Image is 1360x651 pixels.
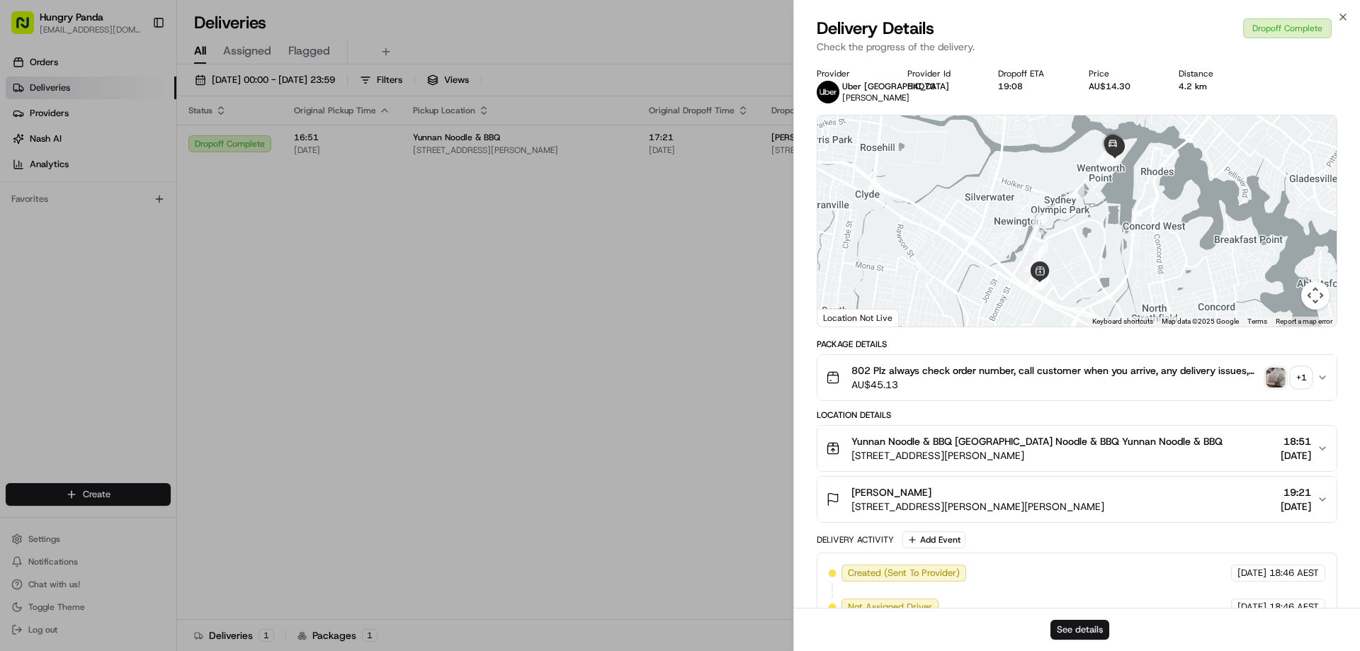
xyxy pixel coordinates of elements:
button: See details [1050,620,1109,640]
span: [DATE] [1281,499,1311,514]
a: Terms [1247,317,1267,325]
div: 19:08 [998,81,1066,92]
button: 54D73 [907,81,936,92]
span: [PERSON_NAME] [851,485,931,499]
button: [PERSON_NAME][STREET_ADDRESS][PERSON_NAME][PERSON_NAME]19:21[DATE] [817,477,1337,522]
img: Asif Zaman Khan [14,244,37,267]
div: 8 [1096,147,1111,163]
div: 2 [1024,272,1039,288]
img: 1727276513143-84d647e1-66c0-4f92-a045-3c9f9f5dfd92 [30,135,55,161]
div: 6 [1032,213,1048,228]
span: 8月15日 [55,220,88,231]
div: + 1 [1291,368,1311,387]
div: Location Not Live [817,309,899,327]
span: AU$45.13 [851,378,1260,392]
img: Nash [14,14,42,43]
span: [DATE] [1281,448,1311,463]
div: 3 [1033,275,1048,290]
p: Check the progress of the delivery. [817,40,1337,54]
button: Map camera controls [1301,281,1330,310]
button: Keyboard shortcuts [1092,317,1153,327]
span: [PERSON_NAME] [44,258,115,269]
span: Pylon [141,351,171,362]
div: Provider [817,68,885,79]
span: Map data ©2025 Google [1162,317,1239,325]
span: [STREET_ADDRESS][PERSON_NAME][PERSON_NAME] [851,499,1104,514]
button: photo_proof_of_pickup image+1 [1266,368,1311,387]
a: 📗Knowledge Base [8,311,114,336]
span: 18:51 [1281,434,1311,448]
img: uber-new-logo.jpeg [817,81,839,103]
span: Uber [GEOGRAPHIC_DATA] [842,81,949,92]
a: 💻API Documentation [114,311,233,336]
img: 1736555255976-a54dd68f-1ca7-489b-9aae-adbdc363a1c4 [28,259,40,270]
span: [PERSON_NAME] [842,92,909,103]
div: 4.2 km [1179,81,1247,92]
span: Knowledge Base [28,317,108,331]
div: 📗 [14,318,25,329]
div: Provider Id [907,68,975,79]
div: Start new chat [64,135,232,149]
div: 9 [1104,151,1120,166]
span: [DATE] [1237,567,1266,579]
div: Dropoff ETA [998,68,1066,79]
div: Past conversations [14,184,91,196]
span: 8月7日 [125,258,153,269]
div: Distance [1179,68,1247,79]
span: [DATE] [1237,601,1266,613]
span: Yunnan Noodle & BBQ [GEOGRAPHIC_DATA] Noodle & BBQ Yunnan Noodle & BBQ [851,434,1223,448]
div: 1 [1024,256,1040,272]
button: Start new chat [241,140,258,157]
div: 💻 [120,318,131,329]
a: Open this area in Google Maps (opens a new window) [821,308,868,327]
img: photo_proof_of_pickup image [1266,368,1286,387]
span: 802 Plz always check order number, call customer when you arrive, any delivery issues, Contact Wh... [851,363,1260,378]
button: Yunnan Noodle & BBQ [GEOGRAPHIC_DATA] Noodle & BBQ Yunnan Noodle & BBQ[STREET_ADDRESS][PERSON_NAM... [817,426,1337,471]
div: We're available if you need us! [64,149,195,161]
div: 5 [1033,242,1048,258]
div: Location Details [817,409,1337,421]
button: Add Event [902,531,965,548]
span: • [118,258,123,269]
div: Price [1089,68,1157,79]
input: Clear [37,91,234,106]
span: Delivery Details [817,17,934,40]
span: 18:46 AEST [1269,567,1319,579]
span: 19:21 [1281,485,1311,499]
span: API Documentation [134,317,227,331]
div: Delivery Activity [817,534,894,545]
img: Google [821,308,868,327]
img: 1736555255976-a54dd68f-1ca7-489b-9aae-adbdc363a1c4 [14,135,40,161]
a: Powered byPylon [100,351,171,362]
div: Package Details [817,339,1337,350]
span: [STREET_ADDRESS][PERSON_NAME] [851,448,1223,463]
button: 802 Plz always check order number, call customer when you arrive, any delivery issues, Contact Wh... [817,355,1337,400]
div: 7 [1069,183,1084,199]
span: 18:46 AEST [1269,601,1319,613]
div: AU$14.30 [1089,81,1157,92]
p: Welcome 👋 [14,57,258,79]
span: • [47,220,52,231]
span: Created (Sent To Provider) [848,567,960,579]
span: Not Assigned Driver [848,601,932,613]
button: See all [220,181,258,198]
a: Report a map error [1276,317,1332,325]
